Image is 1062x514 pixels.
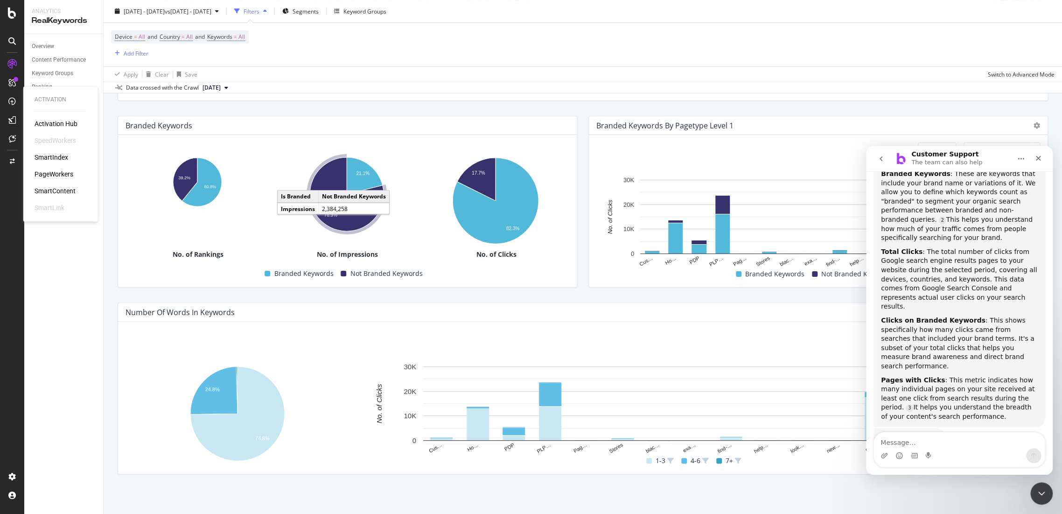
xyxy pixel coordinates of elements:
[14,306,22,313] button: Upload attachment
[231,4,271,19] button: Filters
[404,412,416,420] text: 10K
[182,33,185,41] span: =
[821,268,894,280] span: Not Branded Keywords
[35,169,73,179] a: PageWorkers
[918,142,956,157] button: Clicks
[205,387,220,393] text: 24.8%
[35,96,87,104] div: Activation
[15,170,172,225] div: : This shows specifically how many clicks came from searches that included your brand terms. It's...
[238,30,245,43] span: All
[32,82,52,92] div: Ranking
[275,250,420,259] div: No. of Impressions
[29,306,37,313] button: Emoji picker
[255,436,270,441] text: 74.8%
[178,176,190,180] text: 39.2%
[293,7,319,15] span: Segments
[195,33,205,41] span: and
[7,282,179,323] div: Customer Support says…
[608,442,624,454] text: Stores
[412,437,416,444] text: 0
[355,362,1034,455] svg: A chart.
[160,33,180,41] span: Country
[111,67,138,82] button: Apply
[745,268,804,280] span: Branded Keywords
[203,84,221,92] span: 2025 Sep. 8th
[111,4,223,19] button: [DATE] - [DATE]vs[DATE] - [DATE]
[165,7,211,15] span: vs [DATE] - [DATE]
[35,186,76,196] a: SmartContent
[35,119,77,128] a: Activation Hub
[173,67,197,82] button: Save
[207,33,232,41] span: Keywords
[631,250,634,257] text: 0
[623,226,634,233] text: 10K
[688,255,700,266] text: PDP
[8,286,179,302] textarea: Message…
[726,455,733,466] span: 7+
[32,82,97,92] a: Ranking
[59,306,67,313] button: Start recording
[964,142,1040,157] button: By: pagetype Level 1
[126,153,270,207] svg: A chart.
[142,67,169,82] button: Clear
[356,171,369,176] text: 21.1%
[472,171,485,176] text: 17.7%
[503,442,516,452] text: PDP
[466,442,479,453] text: Ho…
[124,70,138,78] div: Apply
[32,69,73,78] div: Keyword Groups
[424,153,568,248] svg: A chart.
[988,70,1055,78] div: Switch to Advanced Mode
[15,102,56,109] b: Total Clicks
[275,153,419,235] div: A chart.
[664,255,677,266] text: Ho…
[35,136,76,145] div: SpeedWorkers
[274,268,333,279] span: Branded Keywords
[124,7,165,15] span: [DATE] - [DATE]
[186,30,193,43] span: All
[35,203,64,212] div: SmartLink
[126,308,235,317] div: Number Of Words In Keywords
[111,48,148,59] button: Add Filter
[506,226,519,231] text: 82.3%
[15,170,119,178] b: Clicks on Branded Keywords
[330,4,390,19] button: Keyword Groups
[32,42,54,51] div: Overview
[15,23,172,97] div: : These are keywords that include your brand name or variations of it. We allow you to define whi...
[32,69,97,78] a: Keyword Groups
[15,230,172,275] div: : This metric indicates how many individual pages on your site received at least one click from s...
[244,7,259,15] div: Filters
[691,455,700,466] span: 4-6
[115,33,133,41] span: Device
[15,24,84,31] b: Branded Keywords
[40,258,47,266] a: Source reference 9276149:
[72,70,80,78] a: Source reference 9276143:
[32,7,96,15] div: Analytics
[607,200,614,234] text: No. of Clicks
[404,387,416,395] text: 20K
[324,212,337,218] text: 78.9%
[32,42,97,51] a: Overview
[596,121,734,130] div: Branded Keywords By pagetype Level 1
[32,55,86,65] div: Content Performance
[155,70,169,78] div: Clear
[984,67,1055,82] button: Switch to Advanced Mode
[350,268,422,279] span: Not Branded Keywords
[596,175,1036,268] svg: A chart.
[375,384,383,423] text: No. of Clicks
[32,15,96,26] div: RealKeywords
[126,84,199,92] div: Data crossed with the Crawl
[124,49,148,57] div: Add Filter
